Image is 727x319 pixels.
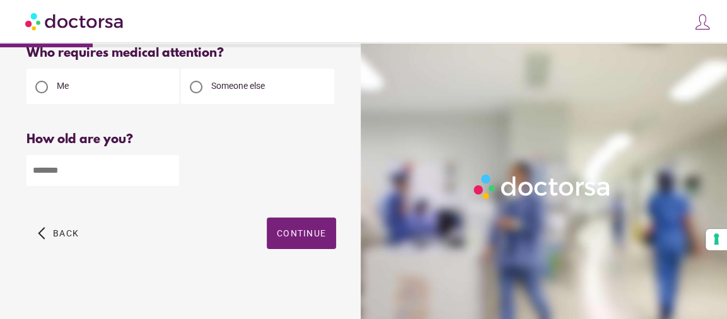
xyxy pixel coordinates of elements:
span: Someone else [211,81,265,91]
img: icons8-customer-100.png [694,13,711,31]
button: arrow_back_ios Back [33,217,84,249]
button: Continue [267,217,336,249]
img: Logo-Doctorsa-trans-White-partial-flat.png [470,170,615,202]
span: Back [53,228,79,238]
div: Who requires medical attention? [26,46,336,61]
span: Me [57,81,69,91]
div: How old are you? [26,132,336,147]
span: Continue [277,228,326,238]
img: Doctorsa.com [25,7,125,35]
button: Your consent preferences for tracking technologies [706,229,727,250]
